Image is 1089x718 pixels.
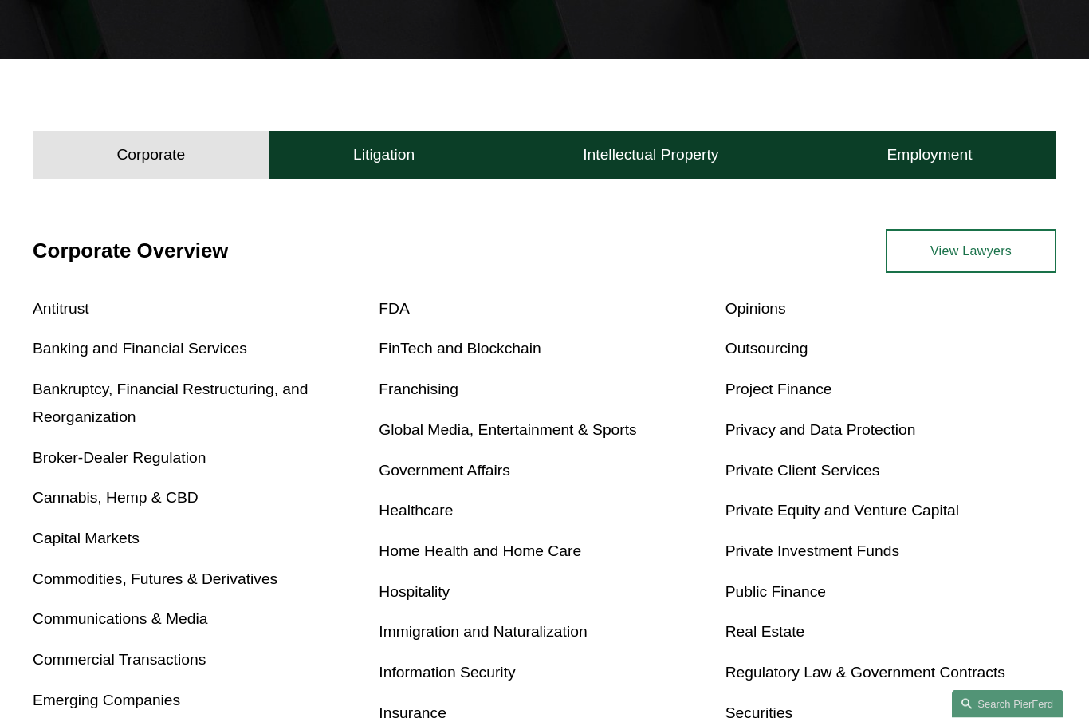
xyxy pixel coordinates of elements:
a: Private Equity and Venture Capital [725,503,959,519]
a: Commodities, Futures & Derivatives [33,571,277,588]
h4: Corporate [116,146,185,165]
a: Immigration and Naturalization [379,624,587,641]
a: Corporate Overview [33,240,228,262]
h4: Litigation [353,146,415,165]
a: Regulatory Law & Government Contracts [725,665,1005,681]
a: Healthcare [379,503,453,519]
h4: Employment [887,146,972,165]
a: Information Security [379,665,515,681]
a: Opinions [725,301,786,318]
h4: Intellectual Property [583,146,718,165]
a: Project Finance [725,381,832,398]
a: Capital Markets [33,531,140,547]
a: Global Media, Entertainment & Sports [379,422,636,439]
a: Banking and Financial Services [33,341,247,357]
a: FinTech and Blockchain [379,341,541,357]
a: Bankruptcy, Financial Restructuring, and Reorganization [33,381,309,426]
a: Emerging Companies [33,692,180,709]
a: Broker-Dealer Regulation [33,450,206,467]
a: View Lawyers [886,230,1056,274]
a: Commercial Transactions [33,652,206,669]
a: Cannabis, Hemp & CBD [33,490,199,507]
a: Government Affairs [379,463,510,479]
a: Private Client Services [725,463,880,479]
a: Hospitality [379,584,450,601]
a: Real Estate [725,624,805,641]
a: Search this site [952,690,1063,718]
a: Public Finance [725,584,826,601]
a: Franchising [379,381,458,398]
a: Privacy and Data Protection [725,422,916,439]
a: Antitrust [33,301,89,318]
a: FDA [379,301,410,318]
a: Outsourcing [725,341,808,357]
a: Communications & Media [33,611,208,628]
a: Home Health and Home Care [379,543,581,560]
a: Private Investment Funds [725,543,899,560]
